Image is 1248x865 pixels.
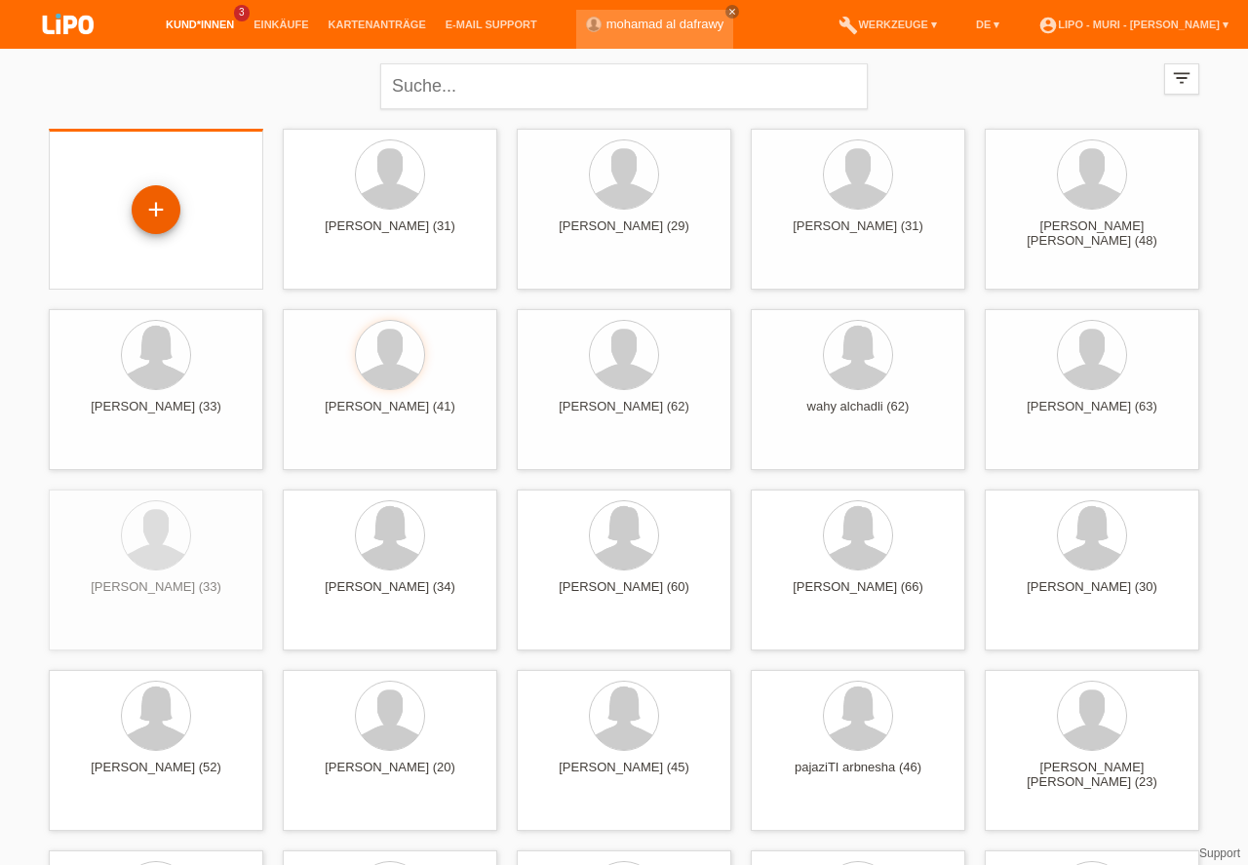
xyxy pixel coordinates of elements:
[298,399,482,430] div: [PERSON_NAME] (41)
[298,579,482,610] div: [PERSON_NAME] (34)
[727,7,737,17] i: close
[244,19,318,30] a: Einkäufe
[64,399,248,430] div: [PERSON_NAME] (33)
[1038,16,1058,35] i: account_circle
[64,579,248,610] div: [PERSON_NAME] (33)
[1029,19,1238,30] a: account_circleLIPO - Muri - [PERSON_NAME] ▾
[766,399,950,430] div: wahy alchadli (62)
[829,19,947,30] a: buildWerkzeuge ▾
[1000,218,1184,250] div: [PERSON_NAME] [PERSON_NAME] (48)
[1000,579,1184,610] div: [PERSON_NAME] (30)
[1171,67,1192,89] i: filter_list
[1199,846,1240,860] a: Support
[298,218,482,250] div: [PERSON_NAME] (31)
[766,218,950,250] div: [PERSON_NAME] (31)
[766,760,950,791] div: pajaziTI arbnesha (46)
[725,5,739,19] a: close
[766,579,950,610] div: [PERSON_NAME] (66)
[234,5,250,21] span: 3
[606,17,724,31] a: mohamad al dafrawy
[156,19,244,30] a: Kund*innen
[380,63,868,109] input: Suche...
[532,218,716,250] div: [PERSON_NAME] (29)
[19,40,117,55] a: LIPO pay
[436,19,547,30] a: E-Mail Support
[319,19,436,30] a: Kartenanträge
[966,19,1009,30] a: DE ▾
[133,193,179,226] div: Kund*in hinzufügen
[64,760,248,791] div: [PERSON_NAME] (52)
[1000,760,1184,791] div: [PERSON_NAME] [PERSON_NAME] (23)
[838,16,858,35] i: build
[532,399,716,430] div: [PERSON_NAME] (62)
[532,579,716,610] div: [PERSON_NAME] (60)
[532,760,716,791] div: [PERSON_NAME] (45)
[1000,399,1184,430] div: [PERSON_NAME] (63)
[298,760,482,791] div: [PERSON_NAME] (20)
